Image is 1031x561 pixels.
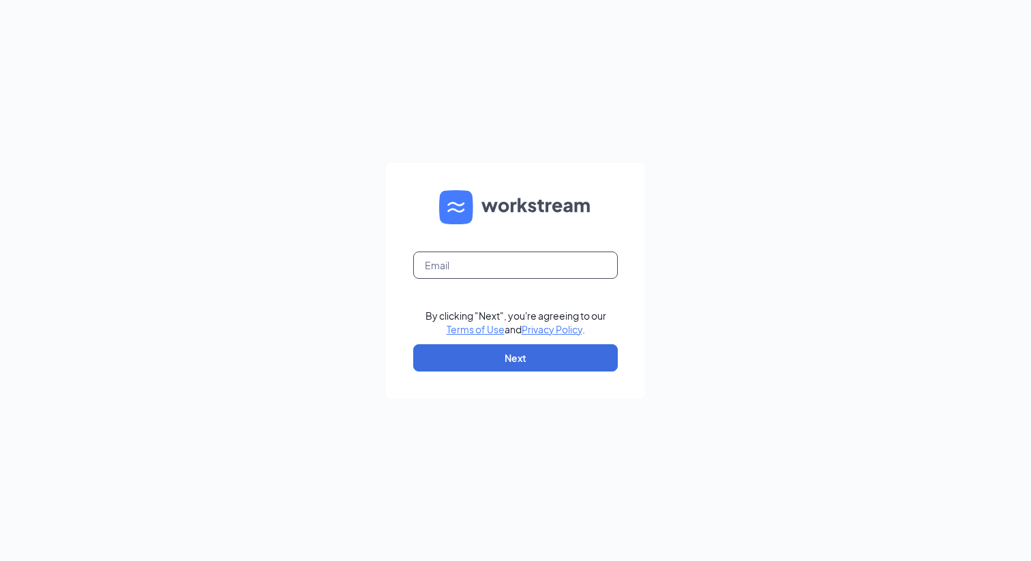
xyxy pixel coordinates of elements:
[413,344,618,372] button: Next
[447,323,505,335] a: Terms of Use
[522,323,582,335] a: Privacy Policy
[425,309,606,336] div: By clicking "Next", you're agreeing to our and .
[439,190,592,224] img: WS logo and Workstream text
[413,252,618,279] input: Email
